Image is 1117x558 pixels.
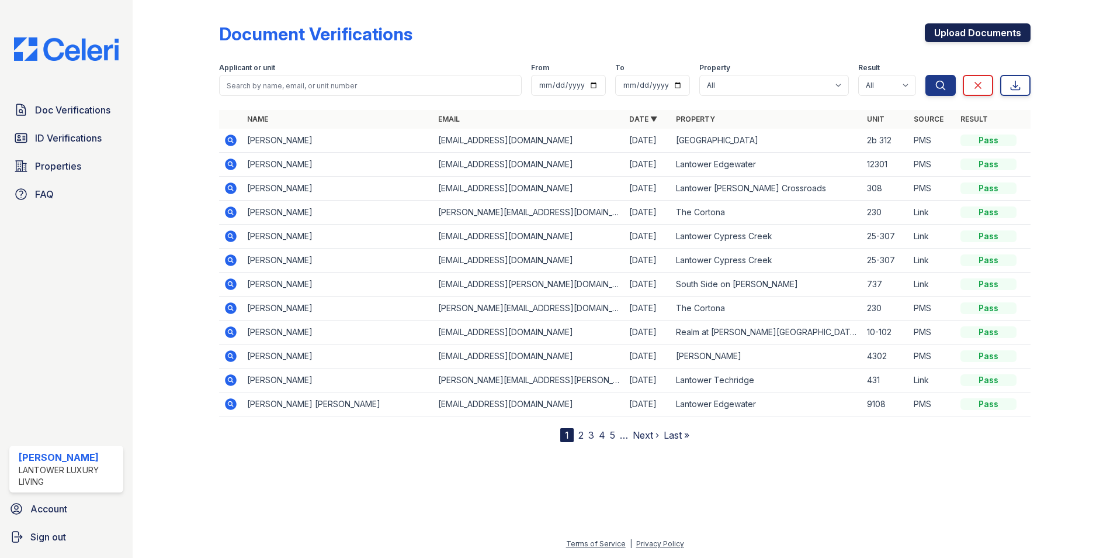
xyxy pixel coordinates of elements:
a: 4 [599,429,605,441]
td: PMS [909,153,956,177]
td: [PERSON_NAME] [242,368,433,392]
a: Doc Verifications [9,98,123,122]
a: Date ▼ [629,115,657,123]
td: Lantower Edgewater [671,392,862,416]
a: Properties [9,154,123,178]
td: 25-307 [862,225,909,249]
a: Last » [664,429,689,441]
td: PMS [909,392,956,416]
td: PMS [909,345,956,368]
div: Pass [960,278,1017,290]
td: Lantower Cypress Creek [671,249,862,273]
a: FAQ [9,182,123,206]
a: ID Verifications [9,126,123,150]
td: [DATE] [625,321,671,345]
td: 737 [862,273,909,297]
input: Search by name, email, or unit number [219,75,522,96]
td: [EMAIL_ADDRESS][DOMAIN_NAME] [433,153,625,177]
label: Result [858,63,880,73]
a: Terms of Service [566,539,626,548]
td: PMS [909,297,956,321]
td: Lantower Edgewater [671,153,862,177]
div: [PERSON_NAME] [19,450,119,464]
td: [PERSON_NAME] [242,321,433,345]
td: [GEOGRAPHIC_DATA] [671,129,862,153]
td: 230 [862,297,909,321]
div: Pass [960,350,1017,362]
td: [PERSON_NAME][EMAIL_ADDRESS][PERSON_NAME][DOMAIN_NAME] [433,368,625,392]
td: [PERSON_NAME] [PERSON_NAME] [242,392,433,416]
a: 2 [578,429,584,441]
td: South Side on [PERSON_NAME] [671,273,862,297]
a: 5 [610,429,615,441]
img: CE_Logo_Blue-a8612792a0a2168367f1c8372b55b34899dd931a85d93a1a3d3e32e68fde9ad4.png [5,37,128,61]
td: [DATE] [625,177,671,201]
span: Sign out [30,530,66,544]
a: Source [914,115,943,123]
div: Pass [960,159,1017,170]
td: [EMAIL_ADDRESS][DOMAIN_NAME] [433,249,625,273]
td: [EMAIL_ADDRESS][DOMAIN_NAME] [433,225,625,249]
a: Email [438,115,460,123]
a: Sign out [5,525,128,549]
td: Link [909,273,956,297]
td: [DATE] [625,392,671,416]
td: [DATE] [625,201,671,225]
div: Pass [960,206,1017,218]
td: [PERSON_NAME] [242,345,433,368]
span: Account [30,502,67,516]
td: Link [909,201,956,225]
td: [PERSON_NAME] [242,201,433,225]
div: Document Verifications [219,23,412,44]
td: [DATE] [625,249,671,273]
td: [PERSON_NAME] [242,129,433,153]
a: Property [676,115,715,123]
td: [PERSON_NAME] [671,345,862,368]
td: [DATE] [625,345,671,368]
td: 10-102 [862,321,909,345]
td: [PERSON_NAME] [242,153,433,177]
div: | [630,539,632,548]
td: [PERSON_NAME] [242,177,433,201]
div: Pass [960,182,1017,194]
td: 25-307 [862,249,909,273]
td: Link [909,368,956,392]
td: Realm at [PERSON_NAME][GEOGRAPHIC_DATA] [671,321,862,345]
td: [EMAIL_ADDRESS][PERSON_NAME][DOMAIN_NAME] [433,273,625,297]
td: [PERSON_NAME][EMAIL_ADDRESS][DOMAIN_NAME] [433,297,625,321]
a: Unit [867,115,884,123]
td: 9108 [862,392,909,416]
td: PMS [909,321,956,345]
td: 2b 312 [862,129,909,153]
span: Doc Verifications [35,103,110,117]
td: [PERSON_NAME] [242,225,433,249]
label: To [615,63,625,73]
label: Property [699,63,730,73]
div: Pass [960,135,1017,146]
td: [DATE] [625,153,671,177]
td: Lantower Techridge [671,368,862,392]
td: PMS [909,177,956,201]
td: The Cortona [671,297,862,321]
a: Next › [633,429,659,441]
td: [PERSON_NAME][EMAIL_ADDRESS][DOMAIN_NAME] [433,201,625,225]
div: Pass [960,326,1017,338]
a: Account [5,497,128,521]
div: Pass [960,374,1017,386]
td: PMS [909,129,956,153]
td: [DATE] [625,225,671,249]
td: [EMAIL_ADDRESS][DOMAIN_NAME] [433,177,625,201]
span: ID Verifications [35,131,102,145]
div: Pass [960,398,1017,410]
label: Applicant or unit [219,63,275,73]
div: Pass [960,230,1017,242]
td: [DATE] [625,273,671,297]
td: 12301 [862,153,909,177]
td: Lantower Cypress Creek [671,225,862,249]
td: 308 [862,177,909,201]
a: Result [960,115,988,123]
div: Pass [960,254,1017,266]
td: [DATE] [625,129,671,153]
td: [PERSON_NAME] [242,297,433,321]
